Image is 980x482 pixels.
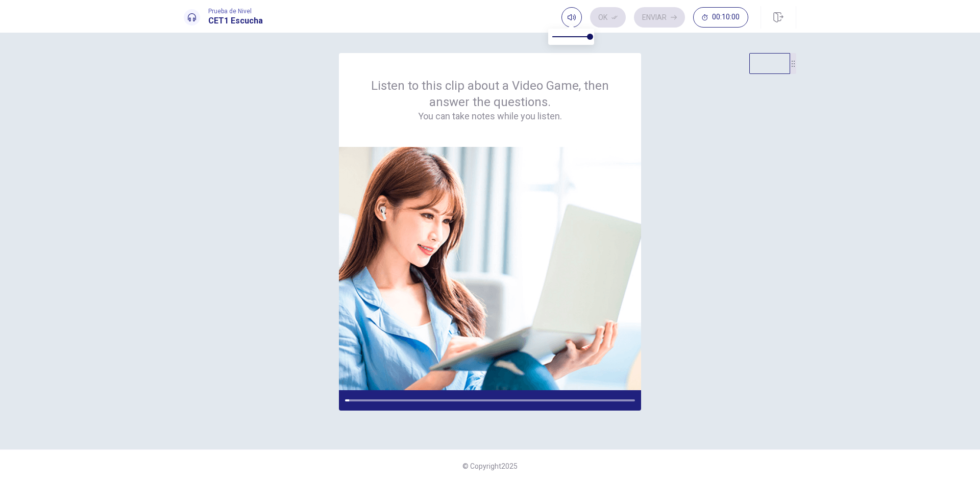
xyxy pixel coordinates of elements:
[208,15,263,27] h1: CET1 Escucha
[712,13,740,21] span: 00:10:00
[363,110,617,122] h4: You can take notes while you listen.
[693,7,748,28] button: 00:10:00
[339,147,641,390] img: passage image
[208,8,263,15] span: Prueba de Nivel
[462,462,518,470] span: © Copyright 2025
[363,78,617,122] div: Listen to this clip about a Video Game, then answer the questions.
